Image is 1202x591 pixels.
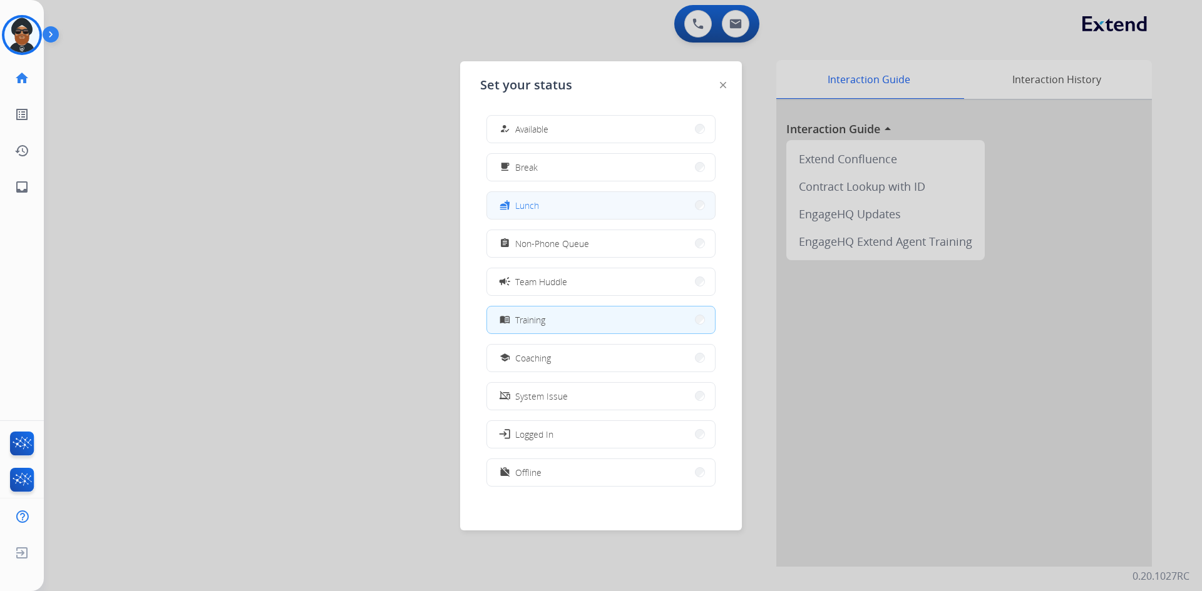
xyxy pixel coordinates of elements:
[500,162,510,173] mat-icon: free_breakfast
[720,82,726,88] img: close-button
[487,154,715,181] button: Break
[487,306,715,333] button: Training
[515,466,542,479] span: Offline
[500,200,510,211] mat-icon: fastfood
[487,268,715,295] button: Team Huddle
[4,18,39,53] img: avatar
[515,428,553,441] span: Logged In
[498,275,511,288] mat-icon: campaign
[487,383,715,410] button: System Issue
[500,238,510,249] mat-icon: assignment
[487,192,715,219] button: Lunch
[515,390,568,403] span: System Issue
[515,123,548,136] span: Available
[14,179,29,194] mat-icon: inbox
[14,107,29,122] mat-icon: list_alt
[487,116,715,143] button: Available
[515,351,551,365] span: Coaching
[515,275,567,288] span: Team Huddle
[515,313,545,326] span: Training
[487,345,715,371] button: Coaching
[1133,568,1189,583] p: 0.20.1027RC
[14,71,29,86] mat-icon: home
[515,237,589,250] span: Non-Phone Queue
[487,230,715,257] button: Non-Phone Queue
[515,161,538,174] span: Break
[515,199,539,212] span: Lunch
[487,459,715,486] button: Offline
[498,428,511,440] mat-icon: login
[14,143,29,158] mat-icon: history
[500,467,510,478] mat-icon: work_off
[500,124,510,134] mat-icon: how_to_reg
[487,421,715,448] button: Logged In
[500,353,510,363] mat-icon: school
[500,315,510,325] mat-icon: menu_book
[480,76,572,94] span: Set your status
[500,391,510,402] mat-icon: phonelink_off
